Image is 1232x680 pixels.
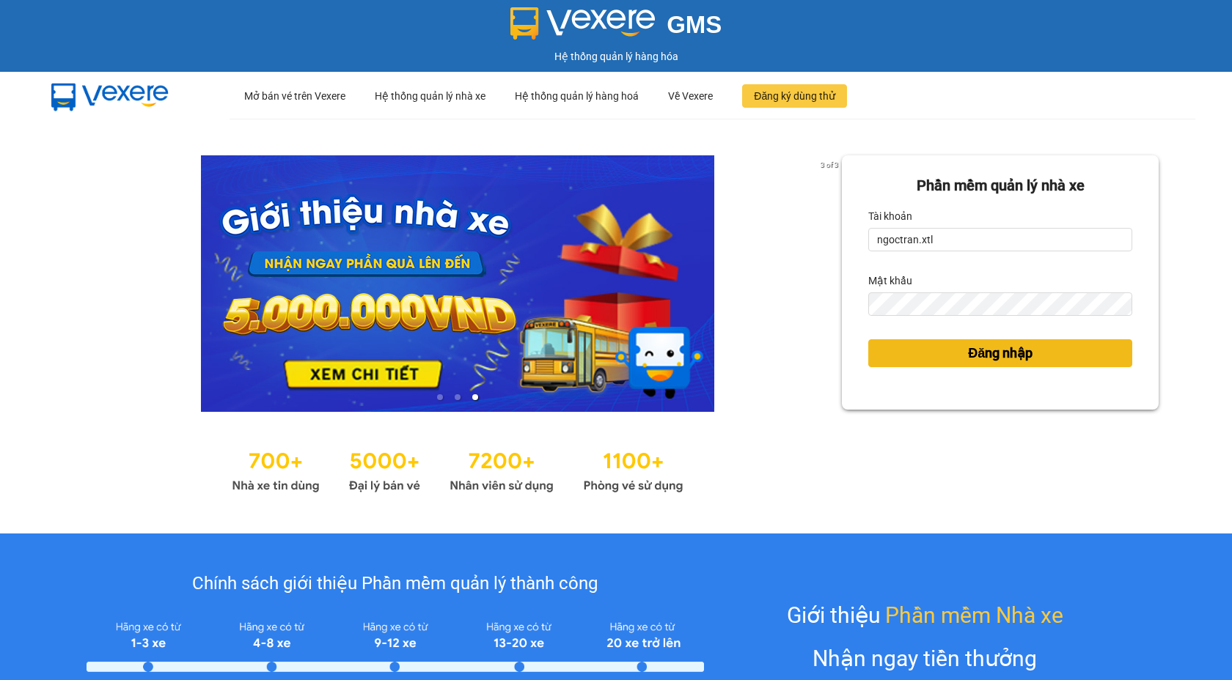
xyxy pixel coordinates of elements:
[375,73,485,119] div: Hệ thống quản lý nhà xe
[868,339,1132,367] button: Đăng nhập
[232,441,683,497] img: Statistics.png
[667,11,722,38] span: GMS
[868,174,1132,197] div: Phần mềm quản lý nhà xe
[868,204,912,228] label: Tài khoản
[813,641,1037,676] div: Nhận ngay tiền thưởng
[87,570,705,598] div: Chính sách giới thiệu Phần mềm quản lý thành công
[437,394,443,400] li: slide item 1
[868,292,1132,316] input: Mật khẩu
[754,88,835,104] span: Đăng ký dùng thử
[244,73,345,119] div: Mở bán vé trên Vexere
[4,48,1228,64] div: Hệ thống quản lý hàng hóa
[968,343,1033,363] span: Đăng nhập
[742,84,847,108] button: Đăng ký dùng thử
[668,73,713,119] div: Về Vexere
[510,7,656,40] img: logo 2
[868,228,1132,251] input: Tài khoản
[472,394,478,400] li: slide item 3
[515,73,639,119] div: Hệ thống quản lý hàng hoá
[816,155,842,174] p: 3 of 3
[821,155,842,412] button: next slide / item
[37,72,183,120] img: mbUUG5Q.png
[510,22,722,34] a: GMS
[455,394,461,400] li: slide item 2
[868,269,912,292] label: Mật khẩu
[73,155,94,412] button: previous slide / item
[885,598,1063,632] span: Phần mềm Nhà xe
[787,598,1063,632] div: Giới thiệu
